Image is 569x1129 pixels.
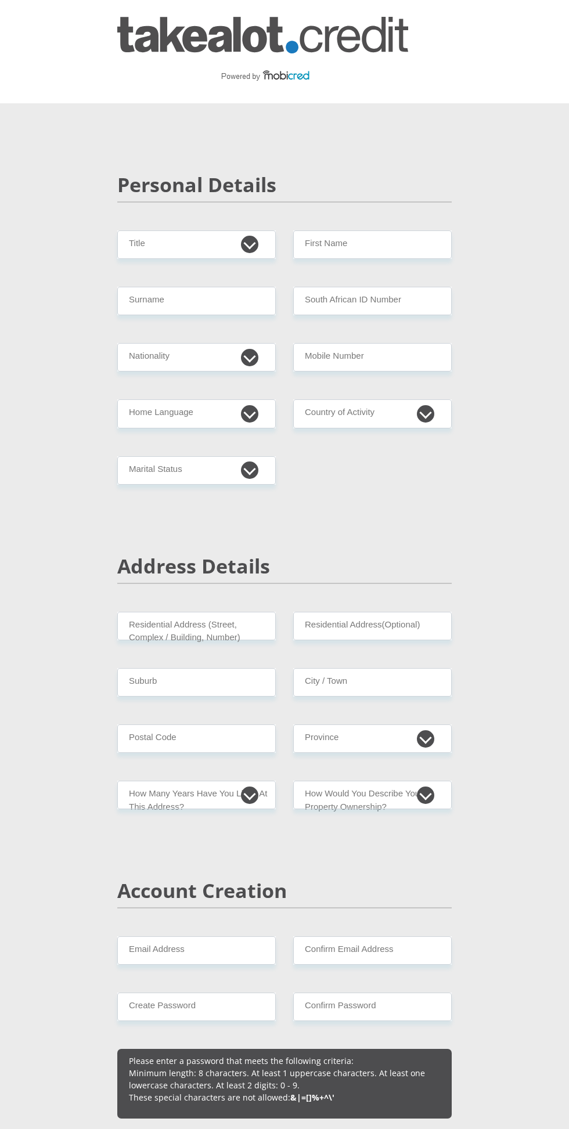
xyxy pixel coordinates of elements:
[117,612,276,640] input: Valid residential address
[117,287,276,315] input: Surname
[290,1092,334,1103] b: &|=[]%+^\'
[293,668,452,697] input: City
[293,343,452,371] input: Contact Number
[293,781,452,809] select: Please select a value
[117,781,276,809] select: Please select a value
[117,173,452,197] h2: Personal Details
[293,287,452,315] input: ID Number
[129,1055,440,1103] p: Please enter a password that meets the following criteria: Minimum length: 8 characters. At least...
[117,879,452,903] h2: Account Creation
[117,17,408,86] img: takealot_credit logo
[117,993,276,1021] input: Create Password
[293,612,452,640] input: Address line 2 (Optional)
[293,724,452,753] select: Please Select a Province
[117,724,276,753] input: Postal Code
[293,936,452,965] input: Confirm Email Address
[293,993,452,1021] input: Confirm Password
[117,668,276,697] input: Suburb
[117,554,452,578] h2: Address Details
[293,230,452,259] input: First Name
[117,936,276,965] input: Email Address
